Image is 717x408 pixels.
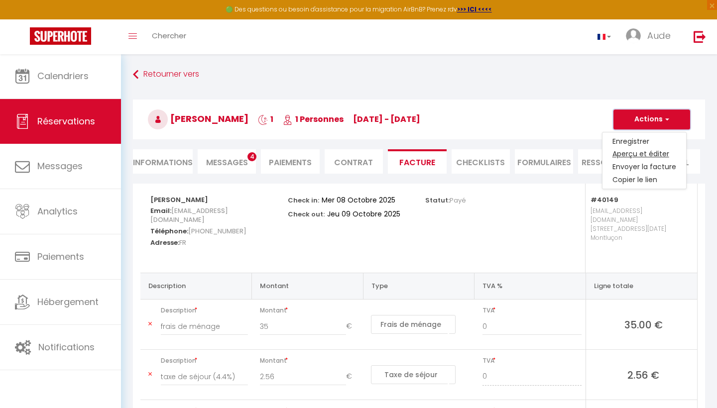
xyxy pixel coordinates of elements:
[602,135,686,148] a: Enregistrer
[482,354,582,368] span: TVA
[578,149,636,174] li: Ressources
[161,304,248,317] span: Description
[602,148,686,161] a: Aperçu et éditer
[258,113,273,125] span: 1
[188,224,246,238] span: [PHONE_NUMBER]
[37,296,99,308] span: Hébergement
[260,304,359,317] span: Montant
[140,273,252,299] th: Description
[482,304,582,317] span: TVA
[38,341,95,353] span: Notifications
[602,174,686,187] a: Copier le lien
[594,317,693,331] span: 35.00 €
[363,273,475,299] th: Type
[161,354,248,368] span: Description
[618,19,683,54] a: ... Aude
[150,195,208,204] strong: [PERSON_NAME]
[457,5,492,13] a: >>> ICI <<<<
[37,250,84,263] span: Paiements
[150,204,228,227] span: [EMAIL_ADDRESS][DOMAIN_NAME]
[144,19,194,54] a: Chercher
[37,70,89,82] span: Calendriers
[252,273,363,299] th: Montant
[515,149,573,174] li: FORMULAIRES
[591,204,687,263] p: [EMAIL_ADDRESS][DOMAIN_NAME] [STREET_ADDRESS][DATE] Montluçon
[388,149,446,174] li: Facture
[288,194,319,205] p: Check in:
[150,206,171,215] strong: Email:
[148,112,248,125] span: [PERSON_NAME]
[346,368,359,386] span: €
[647,29,671,42] span: Aude
[626,28,641,43] img: ...
[261,149,319,174] li: Paiements
[452,149,510,174] li: CHECKLISTS
[586,273,697,299] th: Ligne totale
[152,30,186,41] span: Chercher
[591,195,618,204] strong: #40149
[150,238,179,247] strong: Adresse:
[133,149,193,174] li: Informations
[594,368,693,382] span: 2.56 €
[325,149,383,174] li: Contrat
[260,354,359,368] span: Montant
[475,273,586,299] th: TVA %
[37,205,78,217] span: Analytics
[283,113,344,125] span: 1 Personnes
[150,226,188,236] strong: Téléphone:
[37,115,95,127] span: Réservations
[346,317,359,335] span: €
[133,66,705,84] a: Retourner vers
[37,160,83,172] span: Messages
[288,207,325,219] p: Check out:
[179,235,186,250] span: FR
[694,30,706,43] img: logout
[353,113,420,125] span: [DATE] - [DATE]
[425,194,466,205] p: Statut:
[450,196,466,205] span: Payé
[613,109,690,129] button: Actions
[247,152,256,161] span: 4
[602,161,686,174] a: Envoyer la facture
[30,27,91,45] img: Super Booking
[206,157,248,168] span: Messages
